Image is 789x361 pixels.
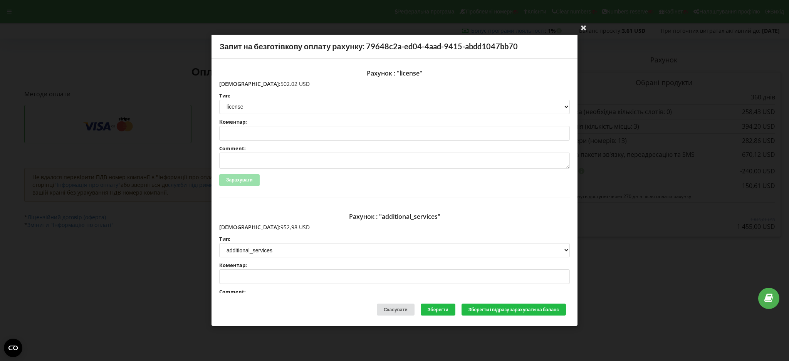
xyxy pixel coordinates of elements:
[219,93,570,98] label: Тип:
[219,146,570,151] label: Comment:
[219,237,570,242] label: Тип:
[219,80,280,87] span: [DEMOGRAPHIC_DATA]:
[377,304,415,316] div: Скасувати
[219,223,570,231] p: 952,98 USD
[219,66,570,80] div: Рахунок : "license"
[219,223,280,231] span: [DEMOGRAPHIC_DATA]:
[421,304,455,316] button: Зберегти
[219,210,570,223] div: Рахунок : "additional_services"
[212,35,577,59] div: Запит на безготівкову оплату рахунку: 79648c2a-ed04-4aad-9415-abdd1047bb70
[462,304,566,316] button: Зберегти і відразу зарахувати на баланс
[219,263,570,268] label: Коментар:
[219,80,570,88] p: 502,02 USD
[219,119,570,124] label: Коментар:
[4,339,22,357] button: Open CMP widget
[219,290,570,295] label: Comment:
